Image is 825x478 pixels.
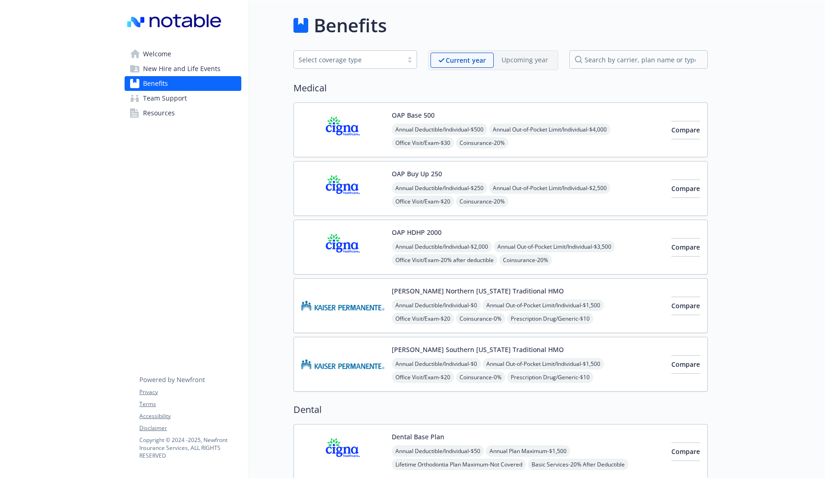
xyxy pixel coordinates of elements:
h2: Dental [293,403,708,417]
a: Terms [139,400,241,408]
span: Compare [671,301,700,310]
span: Resources [143,106,175,120]
span: Annual Out-of-Pocket Limit/Individual - $3,500 [494,241,615,252]
span: Annual Out-of-Pocket Limit/Individual - $1,500 [483,358,604,370]
span: Annual Out-of-Pocket Limit/Individual - $4,000 [489,124,610,135]
span: Office Visit/Exam - 20% after deductible [392,254,497,266]
p: Current year [446,55,486,65]
button: OAP HDHP 2000 [392,227,442,237]
span: Office Visit/Exam - $30 [392,137,454,149]
span: Annual Out-of-Pocket Limit/Individual - $1,500 [483,299,604,311]
button: OAP Buy Up 250 [392,169,442,179]
span: Annual Deductible/Individual - $50 [392,445,484,457]
span: Office Visit/Exam - $20 [392,371,454,383]
span: Prescription Drug/Generic - $10 [507,313,593,324]
span: Compare [671,447,700,456]
a: Welcome [125,47,241,61]
img: CIGNA carrier logo [301,227,384,267]
button: Dental Base Plan [392,432,444,442]
span: Office Visit/Exam - $20 [392,313,454,324]
span: Annual Deductible/Individual - $500 [392,124,487,135]
span: Annual Deductible/Individual - $0 [392,299,481,311]
span: New Hire and Life Events [143,61,221,76]
span: Lifetime Orthodontia Plan Maximum - Not Covered [392,459,526,470]
span: Annual Deductible/Individual - $2,000 [392,241,492,252]
img: Kaiser Permanente Insurance Company carrier logo [301,345,384,384]
span: Compare [671,125,700,134]
button: Compare [671,442,700,461]
button: OAP Base 500 [392,110,435,120]
span: Upcoming year [494,53,556,68]
button: Compare [671,297,700,315]
span: Benefits [143,76,168,91]
img: CIGNA carrier logo [301,432,384,471]
button: [PERSON_NAME] Southern [US_STATE] Traditional HMO [392,345,564,354]
span: Annual Deductible/Individual - $250 [392,182,487,194]
span: Coinsurance - 20% [499,254,552,266]
a: Team Support [125,91,241,106]
div: Select coverage type [299,55,398,65]
h2: Medical [293,81,708,95]
span: Annual Out-of-Pocket Limit/Individual - $2,500 [489,182,610,194]
span: Coinsurance - 0% [456,371,505,383]
span: Compare [671,184,700,193]
span: Coinsurance - 20% [456,196,508,207]
span: Coinsurance - 0% [456,313,505,324]
span: Compare [671,360,700,369]
span: Welcome [143,47,171,61]
input: search by carrier, plan name or type [569,50,708,69]
button: Compare [671,355,700,374]
button: Compare [671,121,700,139]
p: Copyright © 2024 - 2025 , Newfront Insurance Services, ALL RIGHTS RESERVED [139,436,241,460]
button: Compare [671,238,700,257]
span: Compare [671,243,700,251]
p: Upcoming year [502,55,548,65]
span: Annual Deductible/Individual - $0 [392,358,481,370]
span: Basic Services - 20% After Deductible [528,459,628,470]
a: Benefits [125,76,241,91]
span: Prescription Drug/Generic - $10 [507,371,593,383]
span: Team Support [143,91,187,106]
h1: Benefits [314,12,387,39]
img: CIGNA carrier logo [301,110,384,149]
span: Office Visit/Exam - $20 [392,196,454,207]
a: Accessibility [139,412,241,420]
a: Disclaimer [139,424,241,432]
a: Resources [125,106,241,120]
span: Annual Plan Maximum - $1,500 [486,445,570,457]
a: New Hire and Life Events [125,61,241,76]
button: [PERSON_NAME] Northern [US_STATE] Traditional HMO [392,286,564,296]
span: Coinsurance - 20% [456,137,508,149]
img: CIGNA carrier logo [301,169,384,208]
img: Kaiser Permanente Insurance Company carrier logo [301,286,384,325]
a: Privacy [139,388,241,396]
button: Compare [671,179,700,198]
